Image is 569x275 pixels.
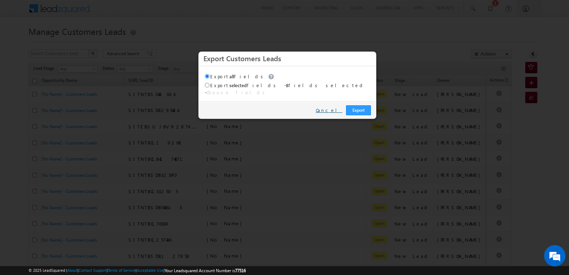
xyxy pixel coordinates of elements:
[284,82,365,88] span: - fields selected
[67,268,78,273] a: About
[12,37,30,47] img: d_60004797649_company_0_60004797649
[203,52,371,64] h3: Export Customers Leads
[9,66,130,213] textarea: Type your message and click 'Submit'
[108,268,135,273] a: Terms of Service
[104,219,129,229] em: Submit
[28,267,246,274] span: © 2025 LeadSquared | | | | |
[37,37,119,47] div: Leave a message
[165,268,246,273] span: Your Leadsquared Account Number is
[205,83,209,88] input: Exportselectedfields
[137,268,164,273] a: Acceptable Use
[346,105,371,115] a: Export
[79,268,107,273] a: Contact Support
[286,82,288,88] span: 8
[207,89,267,95] a: Choose fields
[235,268,246,273] span: 77516
[205,82,278,88] label: Export fields
[205,89,267,95] span: -
[229,82,247,88] span: selected
[205,73,276,79] label: Export fields
[117,4,134,21] div: Minimize live chat window
[316,107,342,113] a: Cancel
[205,74,209,79] input: Exportallfields
[229,73,234,79] span: all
